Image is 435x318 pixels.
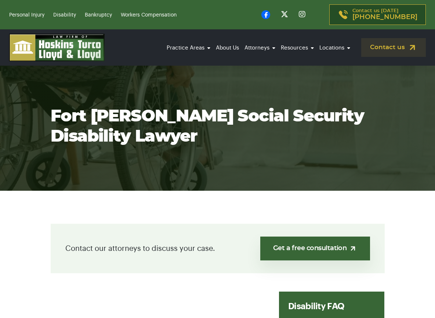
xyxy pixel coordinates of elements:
span: [PHONE_NUMBER] [352,14,417,21]
a: About Us [214,38,241,58]
a: Get a free consultation [260,237,370,260]
p: Contact us [DATE] [352,8,417,21]
a: Contact us [361,38,426,57]
a: Workers Compensation [121,12,177,18]
a: Contact us [DATE][PHONE_NUMBER] [329,4,426,25]
a: Disability [53,12,76,18]
a: Locations [318,38,352,58]
a: Resources [279,38,316,58]
a: Attorneys [243,38,277,58]
img: arrow-up-right-light.svg [349,245,357,252]
a: Practice Areas [165,38,212,58]
h1: Fort [PERSON_NAME] Social Security Disability Lawyer [51,106,385,147]
a: Bankruptcy [85,12,112,18]
img: logo [9,34,105,61]
a: Personal Injury [9,12,44,18]
div: Contact our attorneys to discuss your case. [51,224,385,273]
